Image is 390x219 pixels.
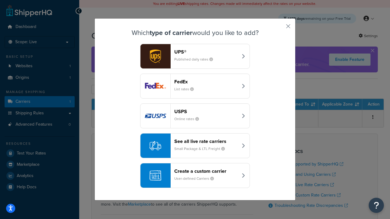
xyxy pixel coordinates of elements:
small: Published daily rates [174,57,218,62]
img: usps logo [140,104,170,128]
h3: Which would you like to add? [110,29,280,36]
button: fedEx logoFedExList rates [140,74,250,99]
img: fedEx logo [140,74,170,98]
button: Create a custom carrierUser-defined Carriers [140,163,250,188]
strong: type of carrier [150,28,192,38]
header: USPS [174,109,238,114]
small: Online rates [174,116,204,122]
header: Create a custom carrier [174,168,238,174]
button: ups logoUPS®Published daily rates [140,44,250,69]
img: ups logo [140,44,170,68]
header: UPS® [174,49,238,55]
small: User-defined Carriers [174,176,219,181]
img: icon-carrier-liverate-becf4550.svg [150,140,161,151]
img: icon-carrier-custom-c93b8a24.svg [150,170,161,181]
button: Open Resource Center [369,198,384,213]
header: See all live rate carriers [174,138,238,144]
button: usps logoUSPSOnline rates [140,103,250,128]
button: See all live rate carriersSmall Package & LTL Freight [140,133,250,158]
small: List rates [174,86,199,92]
header: FedEx [174,79,238,85]
small: Small Package & LTL Freight [174,146,230,151]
